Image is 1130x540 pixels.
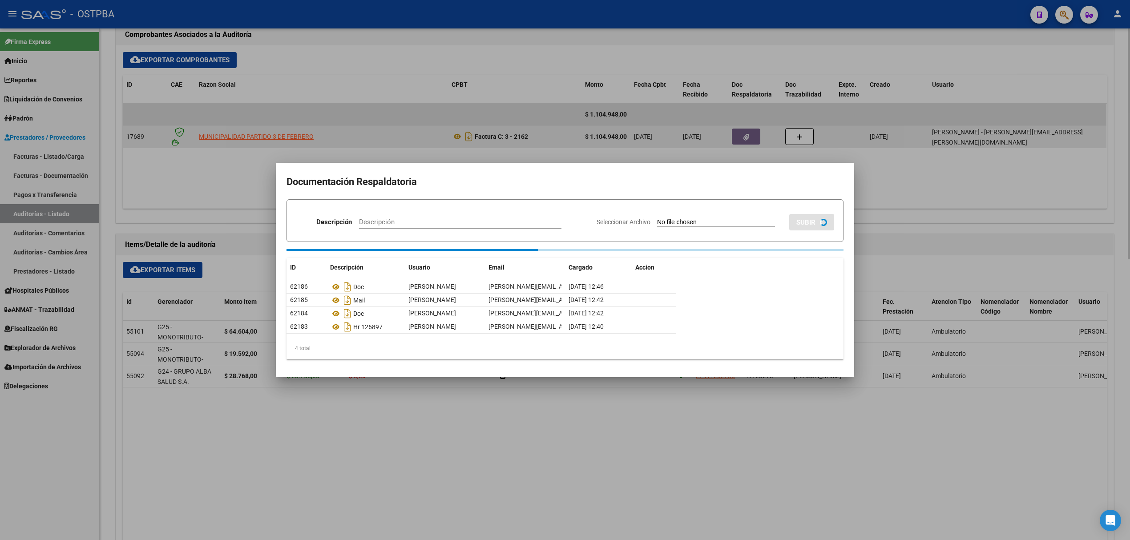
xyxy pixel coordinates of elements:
span: [PERSON_NAME] [408,310,456,317]
i: Descargar documento [342,306,353,321]
button: SUBIR [789,214,834,230]
span: Accion [635,264,654,271]
span: [DATE] 12:46 [569,283,604,290]
datatable-header-cell: Usuario [405,258,485,277]
div: Hr 126897 [330,320,401,334]
span: [DATE] 12:42 [569,310,604,317]
span: Email [488,264,504,271]
datatable-header-cell: Email [485,258,565,277]
datatable-header-cell: ID [287,258,327,277]
i: Descargar documento [342,320,353,334]
span: ID [290,264,296,271]
span: [PERSON_NAME] [408,283,456,290]
i: Descargar documento [342,293,353,307]
span: Seleccionar Archivo [597,218,650,226]
span: [PERSON_NAME][EMAIL_ADDRESS][PERSON_NAME][DOMAIN_NAME] [488,310,682,317]
div: Doc [330,280,401,294]
span: 62185 [290,296,308,303]
datatable-header-cell: Descripción [327,258,405,277]
span: [PERSON_NAME][EMAIL_ADDRESS][PERSON_NAME][DOMAIN_NAME] [488,296,682,303]
div: 4 total [287,337,843,359]
span: SUBIR [796,218,815,226]
span: 62183 [290,323,308,330]
div: Mail [330,293,401,307]
span: 62184 [290,310,308,317]
span: [PERSON_NAME][EMAIL_ADDRESS][PERSON_NAME][DOMAIN_NAME] [488,323,682,330]
i: Descargar documento [342,280,353,294]
span: Descripción [330,264,363,271]
span: Usuario [408,264,430,271]
span: Cargado [569,264,593,271]
span: [DATE] 12:40 [569,323,604,330]
span: [PERSON_NAME] [408,323,456,330]
datatable-header-cell: Cargado [565,258,632,277]
div: Doc [330,306,401,321]
span: [DATE] 12:42 [569,296,604,303]
span: [PERSON_NAME][EMAIL_ADDRESS][PERSON_NAME][DOMAIN_NAME] [488,283,682,290]
span: 62186 [290,283,308,290]
div: Open Intercom Messenger [1100,510,1121,531]
datatable-header-cell: Accion [632,258,676,277]
span: [PERSON_NAME] [408,296,456,303]
h2: Documentación Respaldatoria [287,173,843,190]
p: Descripción [316,217,352,227]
